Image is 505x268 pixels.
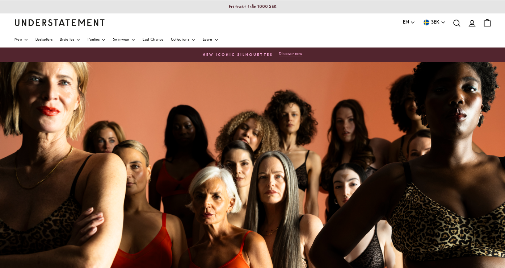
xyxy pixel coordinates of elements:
a: Panties [88,32,106,48]
a: Bralettes [60,32,80,48]
a: Collections [171,32,195,48]
p: Discover now [279,52,302,57]
span: EN [403,18,409,26]
a: Learn [203,32,219,48]
span: SEK [431,18,439,26]
a: New [14,32,28,48]
a: New Iconic Silhouettes Discover now [7,50,498,60]
a: Bestsellers [35,32,52,48]
span: Collections [171,38,189,42]
span: Learn [203,38,212,42]
a: Last Chance [143,32,163,48]
a: Swimwear [113,32,135,48]
span: Swimwear [113,38,129,42]
h6: New Iconic Silhouettes [203,53,273,57]
a: Understatement Homepage [14,19,105,26]
span: Bestsellers [35,38,52,42]
span: Panties [88,38,100,42]
span: New [14,38,22,42]
span: Last Chance [143,38,163,42]
button: EN [403,18,415,26]
span: Bralettes [60,38,74,42]
button: SEK [422,18,446,26]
